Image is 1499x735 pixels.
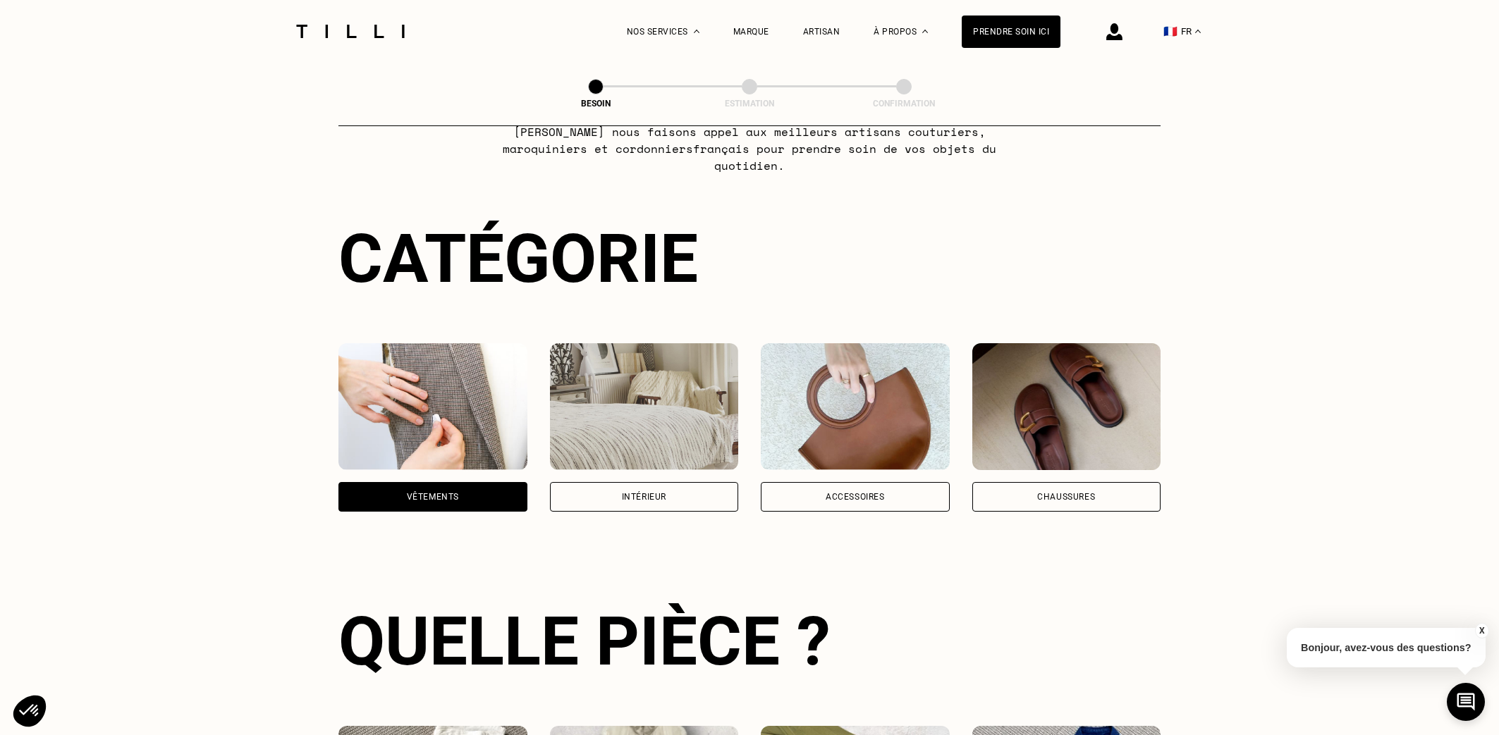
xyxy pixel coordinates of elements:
img: Menu déroulant [694,30,699,33]
img: Vêtements [338,343,527,470]
img: Chaussures [972,343,1161,470]
img: Logo du service de couturière Tilli [291,25,410,38]
div: Accessoires [826,493,885,501]
img: Accessoires [761,343,950,470]
img: menu déroulant [1195,30,1201,33]
div: Intérieur [622,493,666,501]
div: Catégorie [338,219,1161,298]
a: Marque [733,27,769,37]
img: Intérieur [550,343,739,470]
img: Menu déroulant à propos [922,30,928,33]
img: icône connexion [1106,23,1122,40]
div: Confirmation [833,99,974,109]
p: [PERSON_NAME] nous faisons appel aux meilleurs artisans couturiers , maroquiniers et cordonniers ... [470,123,1029,174]
a: Artisan [803,27,840,37]
button: X [1474,623,1488,638]
div: Estimation [679,99,820,109]
div: Quelle pièce ? [338,602,1161,681]
a: Prendre soin ici [962,16,1060,48]
div: Besoin [525,99,666,109]
span: 🇫🇷 [1163,25,1177,38]
div: Chaussures [1037,493,1095,501]
div: Vêtements [407,493,459,501]
p: Bonjour, avez-vous des questions? [1287,628,1486,667]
